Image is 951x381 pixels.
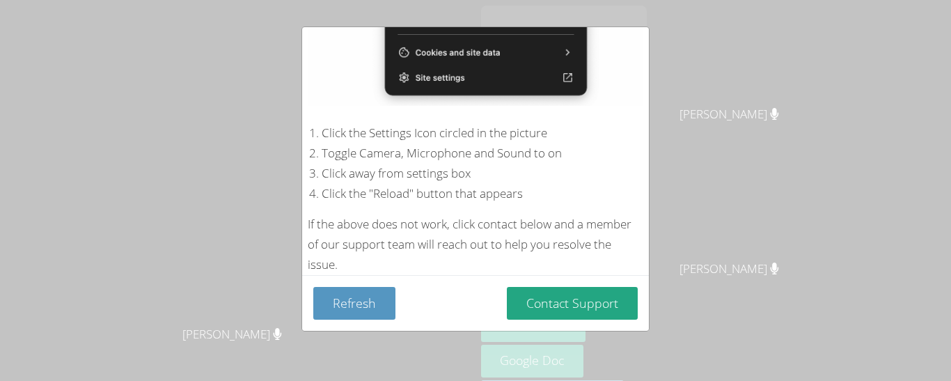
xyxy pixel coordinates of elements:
[507,287,638,320] button: Contact Support
[322,164,643,184] li: Click away from settings box
[322,123,643,143] li: Click the Settings Icon circled in the picture
[308,215,643,275] div: If the above does not work, click contact below and a member of our support team will reach out t...
[322,184,643,204] li: Click the "Reload" button that appears
[322,143,643,164] li: Toggle Camera, Microphone and Sound to on
[313,287,395,320] button: Refresh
